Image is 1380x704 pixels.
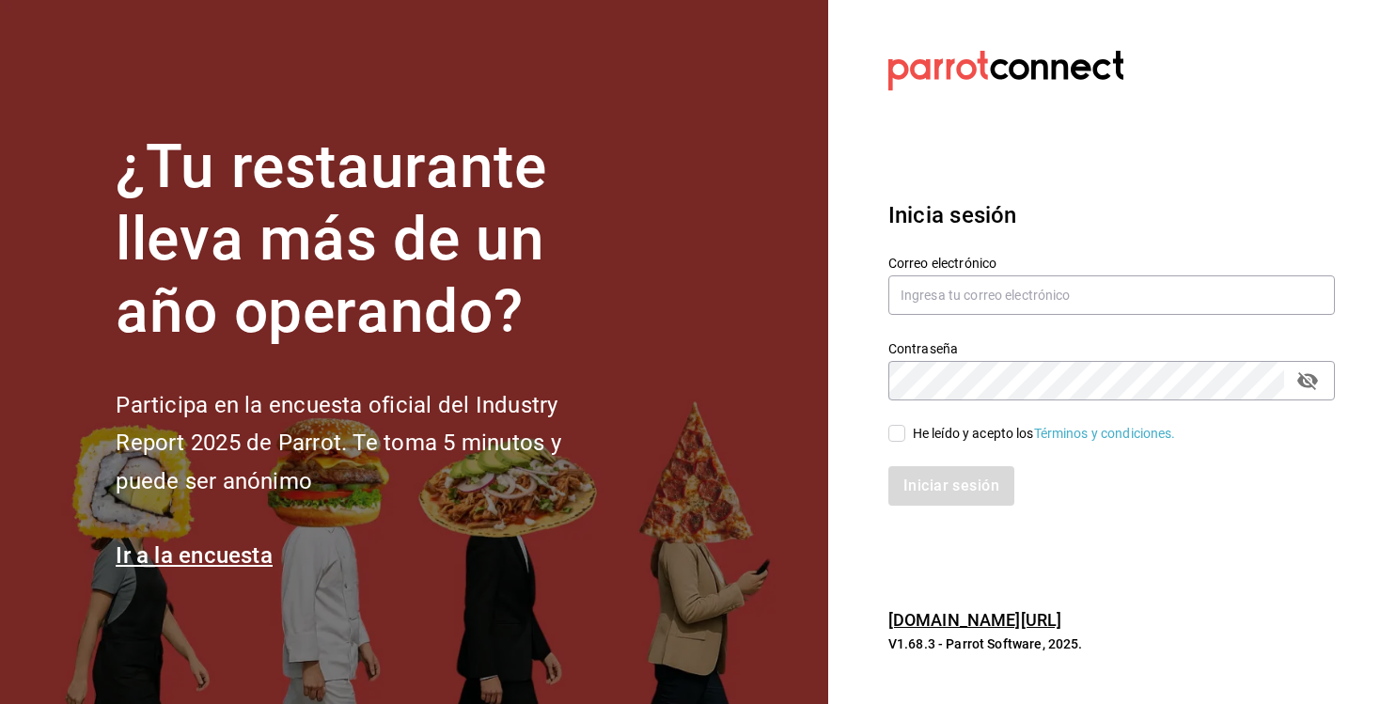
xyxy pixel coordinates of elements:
[1292,365,1324,397] button: passwordField
[116,132,623,348] h1: ¿Tu restaurante lleva más de un año operando?
[888,275,1335,315] input: Ingresa tu correo electrónico
[116,542,273,569] a: Ir a la encuesta
[888,634,1335,653] p: V1.68.3 - Parrot Software, 2025.
[888,610,1061,630] a: [DOMAIN_NAME][URL]
[888,342,1335,355] label: Contraseña
[888,198,1335,232] h3: Inicia sesión
[116,386,623,501] h2: Participa en la encuesta oficial del Industry Report 2025 de Parrot. Te toma 5 minutos y puede se...
[913,424,1176,444] div: He leído y acepto los
[888,257,1335,270] label: Correo electrónico
[1034,426,1176,441] a: Términos y condiciones.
